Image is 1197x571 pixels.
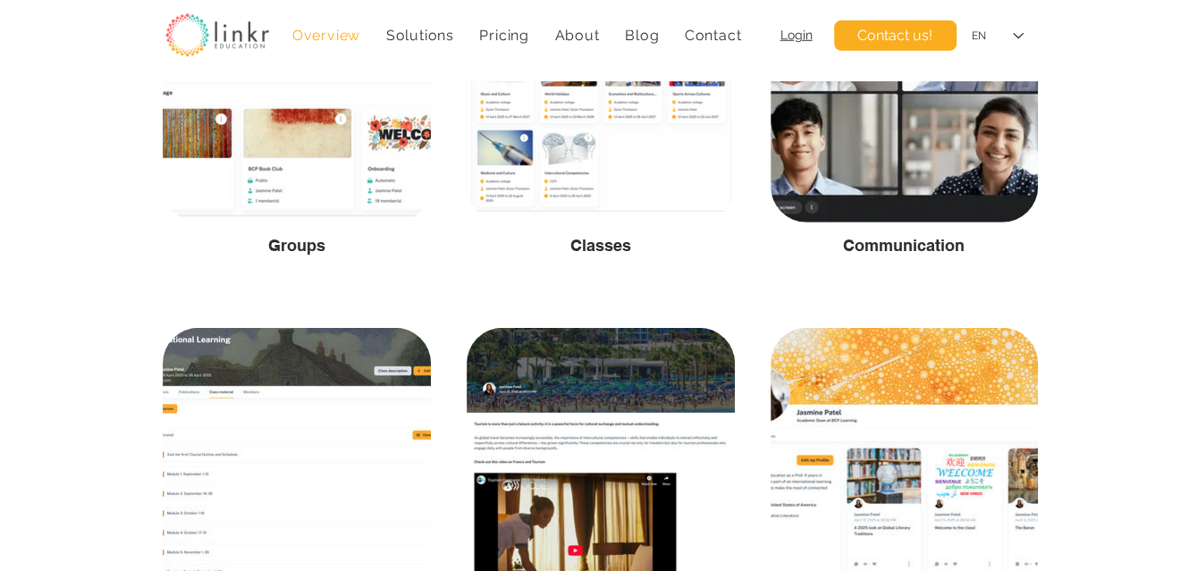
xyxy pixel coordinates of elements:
[685,27,742,44] span: Contact
[283,18,751,53] nav: Site
[292,27,360,44] span: Overview
[857,26,932,46] span: Contact us!
[165,13,269,57] img: linkr_logo_transparentbg.png
[843,236,965,255] span: Communication
[616,18,669,53] a: Blog
[386,27,454,44] span: Solutions
[972,29,986,44] div: EN
[675,18,750,53] a: Contact
[376,18,463,53] div: Solutions
[470,18,538,53] a: Pricing
[625,27,659,44] span: Blog
[268,236,325,255] span: Groups
[834,21,957,51] a: Contact us!
[283,18,370,53] a: Overview
[545,18,609,53] div: About
[780,28,813,42] a: Login
[959,16,1036,56] div: Language Selector: English
[570,236,631,255] span: Classes
[554,27,599,44] span: About
[479,27,529,44] span: Pricing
